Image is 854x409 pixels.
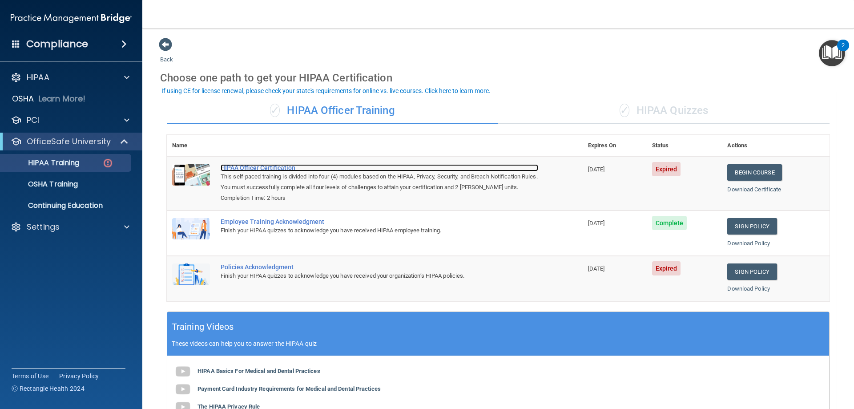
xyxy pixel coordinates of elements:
[652,261,681,275] span: Expired
[810,348,843,381] iframe: Drift Widget Chat Controller
[270,104,280,117] span: ✓
[221,225,538,236] div: Finish your HIPAA quizzes to acknowledge you have received HIPAA employee training.
[498,97,830,124] div: HIPAA Quizzes
[160,86,492,95] button: If using CE for license renewal, please check your state's requirements for online vs. live cours...
[11,115,129,126] a: PCI
[27,72,49,83] p: HIPAA
[727,240,770,247] a: Download Policy
[588,265,605,272] span: [DATE]
[727,218,777,235] a: Sign Policy
[12,93,34,104] p: OSHA
[172,319,234,335] h5: Training Videos
[221,263,538,271] div: Policies Acknowledgment
[6,201,127,210] p: Continuing Education
[221,171,538,193] div: This self-paced training is divided into four (4) modules based on the HIPAA, Privacy, Security, ...
[620,104,629,117] span: ✓
[102,158,113,169] img: danger-circle.6113f641.png
[59,372,99,381] a: Privacy Policy
[588,166,605,173] span: [DATE]
[167,135,215,157] th: Name
[647,135,722,157] th: Status
[6,180,78,189] p: OSHA Training
[27,136,111,147] p: OfficeSafe University
[727,263,777,280] a: Sign Policy
[27,115,39,126] p: PCI
[221,193,538,203] div: Completion Time: 2 hours
[583,135,647,157] th: Expires On
[722,135,830,157] th: Actions
[588,220,605,227] span: [DATE]
[12,384,85,393] span: Ⓒ Rectangle Health 2024
[11,9,132,27] img: PMB logo
[221,164,538,171] a: HIPAA Officer Certification
[842,45,845,57] div: 2
[167,97,498,124] div: HIPAA Officer Training
[172,340,825,347] p: These videos can help you to answer the HIPAA quiz
[727,186,781,193] a: Download Certificate
[27,222,60,232] p: Settings
[652,216,687,230] span: Complete
[161,88,491,94] div: If using CE for license renewal, please check your state's requirements for online vs. live cours...
[819,40,845,66] button: Open Resource Center, 2 new notifications
[160,65,836,91] div: Choose one path to get your HIPAA Certification
[174,363,192,381] img: gray_youtube_icon.38fcd6cc.png
[39,93,86,104] p: Learn More!
[727,164,781,181] a: Begin Course
[26,38,88,50] h4: Compliance
[11,72,129,83] a: HIPAA
[174,381,192,398] img: gray_youtube_icon.38fcd6cc.png
[197,368,320,374] b: HIPAA Basics For Medical and Dental Practices
[160,45,173,63] a: Back
[11,136,129,147] a: OfficeSafe University
[11,222,129,232] a: Settings
[727,285,770,292] a: Download Policy
[6,158,79,167] p: HIPAA Training
[12,372,48,381] a: Terms of Use
[221,271,538,281] div: Finish your HIPAA quizzes to acknowledge you have received your organization’s HIPAA policies.
[221,218,538,225] div: Employee Training Acknowledgment
[652,162,681,176] span: Expired
[197,385,381,392] b: Payment Card Industry Requirements for Medical and Dental Practices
